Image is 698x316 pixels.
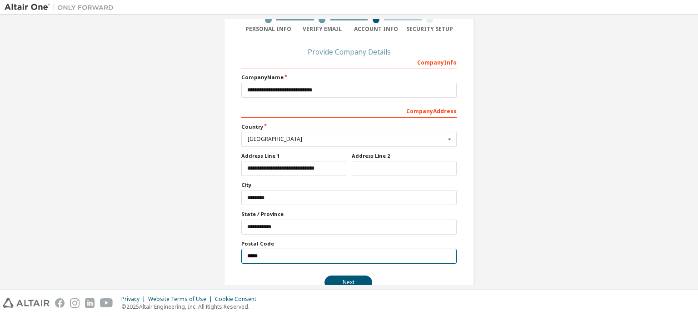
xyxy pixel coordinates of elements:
div: Security Setup [403,25,457,33]
img: youtube.svg [100,298,113,308]
div: Account Info [349,25,403,33]
div: Verify Email [295,25,349,33]
div: [GEOGRAPHIC_DATA] [248,136,445,142]
div: Cookie Consent [215,296,262,303]
div: Privacy [121,296,148,303]
button: Next [324,276,372,289]
label: State / Province [241,211,457,218]
img: instagram.svg [70,298,80,308]
div: Company Address [241,103,457,118]
div: Personal Info [241,25,295,33]
div: Provide Company Details [241,49,457,55]
label: Country [241,123,457,130]
div: Company Info [241,55,457,69]
label: Company Name [241,74,457,81]
img: altair_logo.svg [3,298,50,308]
img: facebook.svg [55,298,65,308]
p: © 2025 Altair Engineering, Inc. All Rights Reserved. [121,303,262,311]
div: Website Terms of Use [148,296,215,303]
img: linkedin.svg [85,298,95,308]
label: Postal Code [241,240,457,247]
label: City [241,181,457,189]
label: Address Line 2 [352,152,457,160]
img: Altair One [5,3,118,12]
label: Address Line 1 [241,152,346,160]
